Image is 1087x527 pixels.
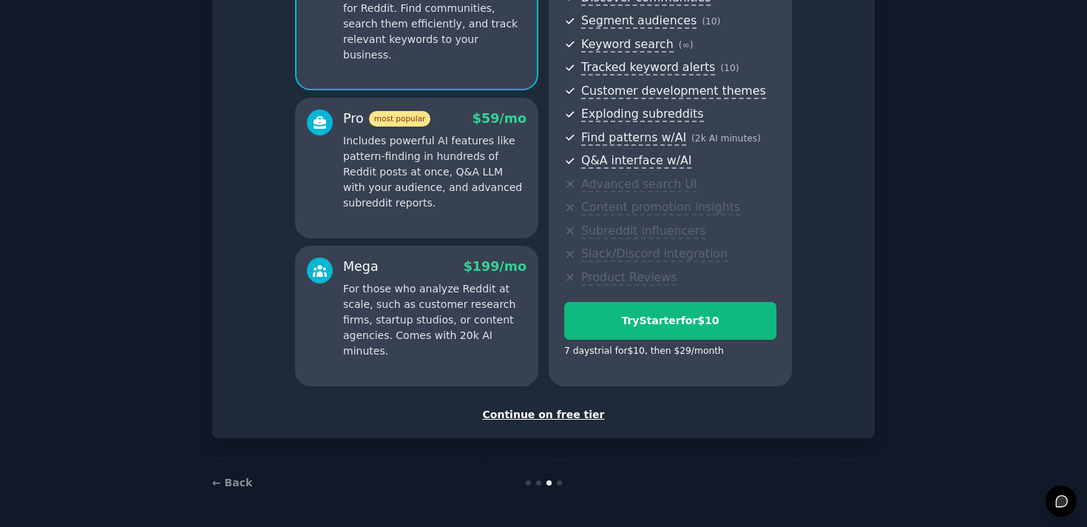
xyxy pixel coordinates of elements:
[581,107,703,122] span: Exploding subreddits
[581,153,691,169] span: Q&A interface w/AI
[581,60,715,75] span: Tracked keyword alerts
[343,110,430,128] div: Pro
[581,270,677,286] span: Product Reviews
[564,302,776,340] button: TryStarterfor$10
[464,259,526,274] span: $ 199 /mo
[679,40,694,50] span: ( ∞ )
[343,133,526,211] p: Includes powerful AI features like pattern-finding in hundreds of Reddit posts at once, Q&A LLM w...
[581,130,686,146] span: Find patterns w/AI
[369,111,431,127] span: most popular
[473,111,526,126] span: $ 59 /mo
[581,200,740,215] span: Content promotion insights
[565,313,776,329] div: Try Starter for $10
[581,13,697,29] span: Segment audiences
[720,63,739,73] span: ( 10 )
[212,477,252,489] a: ← Back
[581,224,705,239] span: Subreddit influencers
[581,37,674,53] span: Keyword search
[702,16,720,27] span: ( 10 )
[581,84,766,99] span: Customer development themes
[691,133,761,144] span: ( 2k AI minutes )
[228,407,859,423] div: Continue on free tier
[343,281,526,359] p: For those who analyze Reddit at scale, such as customer research firms, startup studios, or conte...
[581,177,697,192] span: Advanced search UI
[343,258,379,276] div: Mega
[581,246,728,262] span: Slack/Discord integration
[564,345,724,358] div: 7 days trial for $10 , then $ 29 /month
